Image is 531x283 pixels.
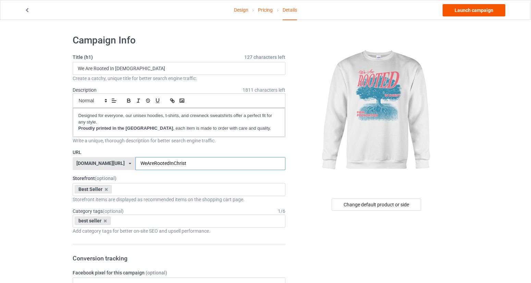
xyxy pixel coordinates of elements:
[73,254,286,262] h3: Conversion tracking
[75,185,112,193] div: Best Seller
[234,0,248,20] a: Design
[73,54,286,61] label: Title (h1)
[73,175,286,182] label: Storefront
[103,208,124,214] span: (optional)
[73,228,286,234] div: Add category tags for better on-site SEO and upsell performance.
[78,113,280,125] p: Designed for everyone, our unisex hoodies, t-shirts, and crewneck sweatshirts offer a perfect fit...
[243,87,285,93] span: 1811 characters left
[73,137,286,144] div: Write a unique, thorough description for better search engine traffic.
[78,125,280,132] p: , each item is made to order with care and quality.
[73,208,124,215] label: Category tags
[73,34,286,47] h1: Campaign Info
[278,208,285,215] div: 1 / 6
[443,4,505,16] a: Launch campaign
[73,75,286,82] div: Create a catchy, unique title for better search engine traffic.
[258,0,273,20] a: Pricing
[75,217,111,225] div: best seller
[146,270,167,275] span: (optional)
[78,126,173,131] strong: Proudly printed in the [GEOGRAPHIC_DATA]
[73,269,286,276] label: Facebook pixel for this campaign
[332,198,421,211] div: Change default product or side
[73,149,286,156] label: URL
[244,54,285,61] span: 127 characters left
[73,87,97,93] label: Description
[76,161,125,166] div: [DOMAIN_NAME][URL]
[73,196,286,203] div: Storefront items are displayed as recommended items on the shopping cart page.
[95,176,116,181] span: (optional)
[283,0,297,20] div: Details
